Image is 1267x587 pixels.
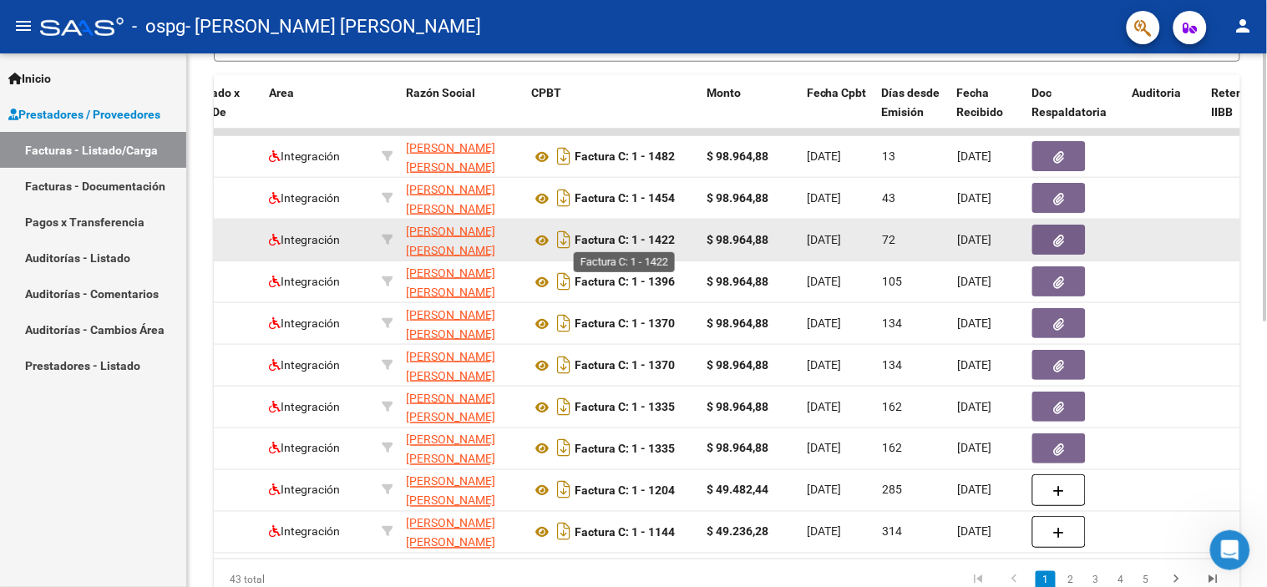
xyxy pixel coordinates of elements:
[406,431,518,466] div: 27104762587
[406,389,518,424] div: 27104762587
[269,316,340,330] span: Integración
[807,316,841,330] span: [DATE]
[957,525,991,539] span: [DATE]
[553,435,575,462] i: Descargar documento
[957,442,991,455] span: [DATE]
[882,86,940,119] span: Días desde Emisión
[269,400,340,413] span: Integración
[553,268,575,295] i: Descargar documento
[807,525,841,539] span: [DATE]
[1026,75,1126,149] datatable-header-cell: Doc Respaldatoria
[406,306,518,341] div: 27104762587
[882,233,895,246] span: 72
[406,139,518,174] div: 27104762587
[553,393,575,420] i: Descargar documento
[800,75,875,149] datatable-header-cell: Fecha Cpbt
[1212,86,1266,119] span: Retencion IIBB
[957,400,991,413] span: [DATE]
[575,192,675,205] strong: Factura C: 1 - 1454
[185,8,481,45] span: - [PERSON_NAME] [PERSON_NAME]
[553,519,575,545] i: Descargar documento
[575,234,675,247] strong: Factura C: 1 - 1422
[406,392,495,424] span: [PERSON_NAME] [PERSON_NAME]
[406,264,518,299] div: 27104762587
[406,350,495,382] span: [PERSON_NAME] [PERSON_NAME]
[269,483,340,497] span: Integración
[132,8,185,45] span: - ospg
[406,141,495,174] span: [PERSON_NAME] [PERSON_NAME]
[575,359,675,372] strong: Factura C: 1 - 1370
[882,316,902,330] span: 134
[553,310,575,337] i: Descargar documento
[406,183,495,215] span: [PERSON_NAME] [PERSON_NAME]
[406,475,495,508] span: [PERSON_NAME] [PERSON_NAME]
[707,400,768,413] strong: $ 98.964,88
[575,526,675,539] strong: Factura C: 1 - 1144
[807,149,841,163] span: [DATE]
[807,233,841,246] span: [DATE]
[553,143,575,170] i: Descargar documento
[406,514,518,549] div: 27104762587
[8,105,160,124] span: Prestadores / Proveedores
[700,75,800,149] datatable-header-cell: Monto
[707,275,768,288] strong: $ 98.964,88
[957,191,991,205] span: [DATE]
[882,191,895,205] span: 43
[807,86,867,99] span: Fecha Cpbt
[269,442,340,455] span: Integración
[1032,86,1107,119] span: Doc Respaldatoria
[406,266,495,299] span: [PERSON_NAME] [PERSON_NAME]
[807,358,841,372] span: [DATE]
[875,75,950,149] datatable-header-cell: Días desde Emisión
[553,477,575,504] i: Descargar documento
[575,150,675,164] strong: Factura C: 1 - 1482
[406,222,518,257] div: 27104762587
[553,352,575,378] i: Descargar documento
[807,400,841,413] span: [DATE]
[406,347,518,382] div: 27104762587
[957,316,991,330] span: [DATE]
[269,191,340,205] span: Integración
[882,483,902,497] span: 285
[882,149,895,163] span: 13
[406,473,518,508] div: 27104762587
[269,86,294,99] span: Area
[707,483,768,497] strong: $ 49.482,44
[707,86,741,99] span: Monto
[406,180,518,215] div: 27104762587
[957,149,991,163] span: [DATE]
[957,275,991,288] span: [DATE]
[707,149,768,163] strong: $ 98.964,88
[406,225,495,257] span: [PERSON_NAME] [PERSON_NAME]
[957,483,991,497] span: [DATE]
[707,358,768,372] strong: $ 98.964,88
[170,75,262,149] datatable-header-cell: Facturado x Orden De
[882,275,902,288] span: 105
[950,75,1026,149] datatable-header-cell: Fecha Recibido
[575,401,675,414] strong: Factura C: 1 - 1335
[882,358,902,372] span: 134
[807,275,841,288] span: [DATE]
[707,191,768,205] strong: $ 98.964,88
[553,185,575,211] i: Descargar documento
[707,316,768,330] strong: $ 98.964,88
[269,358,340,372] span: Integración
[177,86,240,119] span: Facturado x Orden De
[406,308,495,341] span: [PERSON_NAME] [PERSON_NAME]
[957,358,991,372] span: [DATE]
[525,75,700,149] datatable-header-cell: CPBT
[882,525,902,539] span: 314
[707,525,768,539] strong: $ 49.236,28
[882,400,902,413] span: 162
[807,191,841,205] span: [DATE]
[399,75,525,149] datatable-header-cell: Razón Social
[553,226,575,253] i: Descargar documento
[575,276,675,289] strong: Factura C: 1 - 1396
[1234,16,1254,36] mat-icon: person
[575,317,675,331] strong: Factura C: 1 - 1370
[531,86,561,99] span: CPBT
[269,275,340,288] span: Integración
[406,86,475,99] span: Razón Social
[406,433,495,466] span: [PERSON_NAME] [PERSON_NAME]
[575,484,675,498] strong: Factura C: 1 - 1204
